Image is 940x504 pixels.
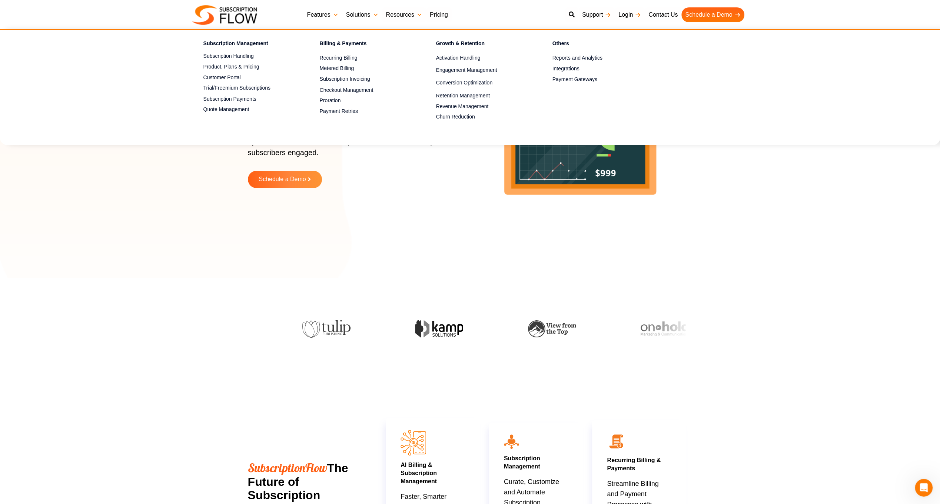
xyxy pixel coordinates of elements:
[552,75,643,84] a: Payment Gateways
[320,39,410,50] h4: Billing & Payments
[436,113,475,121] span: Churn Reduction
[203,39,294,50] h4: Subscription Management
[578,7,615,22] a: Support
[401,462,437,484] a: AI Billing & Subscription Management
[552,64,643,73] a: Integrations
[607,432,625,451] img: 02
[203,73,294,82] a: Customer Portal
[382,7,426,22] a: Resources
[320,107,358,115] span: Payment Retries
[320,75,410,84] a: Subscription Invoicing
[552,39,643,50] h4: Others
[305,320,353,337] img: kamp-solution
[320,54,410,63] a: Recurring Billing
[320,64,410,73] a: Metered Billing
[915,479,933,497] iframe: Intercom live chat
[203,95,256,103] span: Subscription Payments
[436,54,527,63] a: Activation Handling
[248,460,327,475] span: SubscriptionFlow
[530,321,578,336] img: onhold-marketing
[401,430,426,455] img: AI Billing & Subscription Managements
[436,102,527,111] a: Revenue Management
[320,96,410,105] a: Proration
[203,52,294,61] a: Subscription Handling
[552,76,597,83] span: Payment Gateways
[303,7,342,22] a: Features
[320,54,358,62] span: Recurring Billing
[552,65,579,73] span: Integrations
[426,7,452,22] a: Pricing
[203,63,259,71] span: Product, Plans & Pricing
[203,94,294,103] a: Subscription Payments
[342,7,382,22] a: Solutions
[607,457,661,471] a: Recurring Billing & Payments
[436,66,527,75] a: Engagement Management
[320,86,410,94] a: Checkout Management
[436,91,527,100] a: Retention Management
[552,54,643,63] a: Reports and Analytics
[418,320,466,338] img: view-from-the-top
[436,79,527,87] a: Conversion Optimization
[320,86,373,94] span: Checkout Management
[552,54,602,62] span: Reports and Analytics
[203,62,294,71] a: Product, Plans & Pricing
[504,434,519,448] img: icon10
[320,107,410,116] a: Payment Retries
[436,92,490,100] span: Retention Management
[436,113,527,121] a: Churn Reduction
[504,455,540,470] a: Subscription Management
[248,171,322,188] a: Schedule a Demo
[192,5,257,25] img: Subscriptionflow
[203,74,241,81] span: Customer Portal
[645,7,681,22] a: Contact Us
[259,176,306,183] span: Schedule a Demo
[436,39,527,50] h4: Growth & Retention
[203,105,294,114] a: Quote Management
[681,7,744,22] a: Schedule a Demo
[615,7,645,22] a: Login
[203,84,294,93] a: Trial/Freemium Subscriptions
[436,103,489,110] span: Revenue Management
